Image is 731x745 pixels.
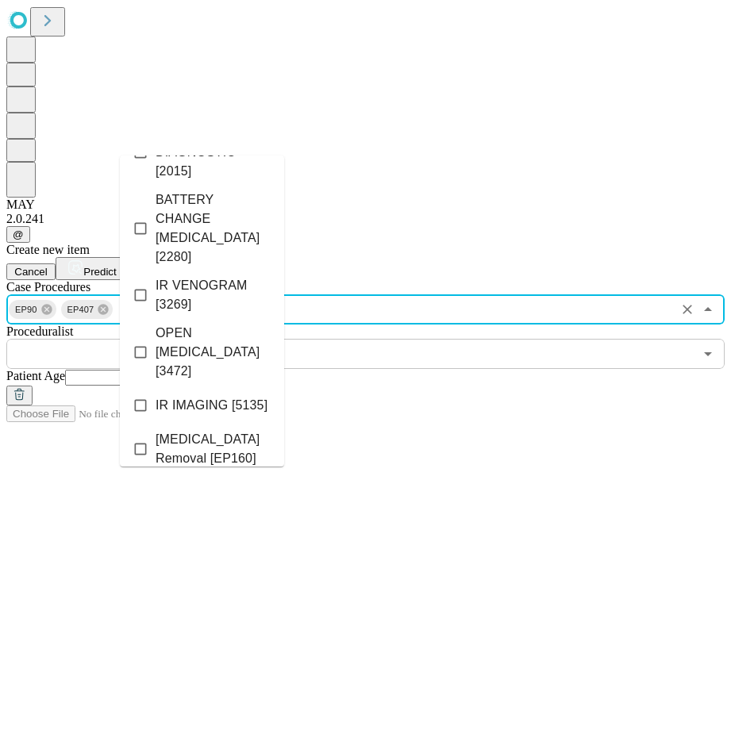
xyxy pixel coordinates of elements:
span: EP90 [9,301,44,319]
button: Cancel [6,263,56,280]
span: EP407 [61,301,101,319]
button: Close [697,298,719,321]
span: [MEDICAL_DATA] Removal [EP160] [156,430,271,468]
span: Create new item [6,243,90,256]
button: @ [6,226,30,243]
div: 2.0.241 [6,212,725,226]
span: BATTERY CHANGE [MEDICAL_DATA] [2280] [156,190,271,267]
span: IR IMAGING [5135] [156,396,267,415]
button: Clear [676,298,698,321]
span: Proceduralist [6,324,73,338]
div: EP90 [9,300,56,319]
button: Open [697,343,719,365]
span: IR VENOGRAM [3269] [156,276,271,314]
div: EP407 [61,300,113,319]
span: Cancel [14,266,48,278]
div: MAY [6,198,725,212]
span: Patient Age [6,369,65,382]
span: Scheduled Procedure [6,280,90,294]
span: OPEN [MEDICAL_DATA] [3472] [156,324,271,381]
span: @ [13,228,24,240]
span: Predict [83,266,116,278]
button: Predict [56,257,129,280]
